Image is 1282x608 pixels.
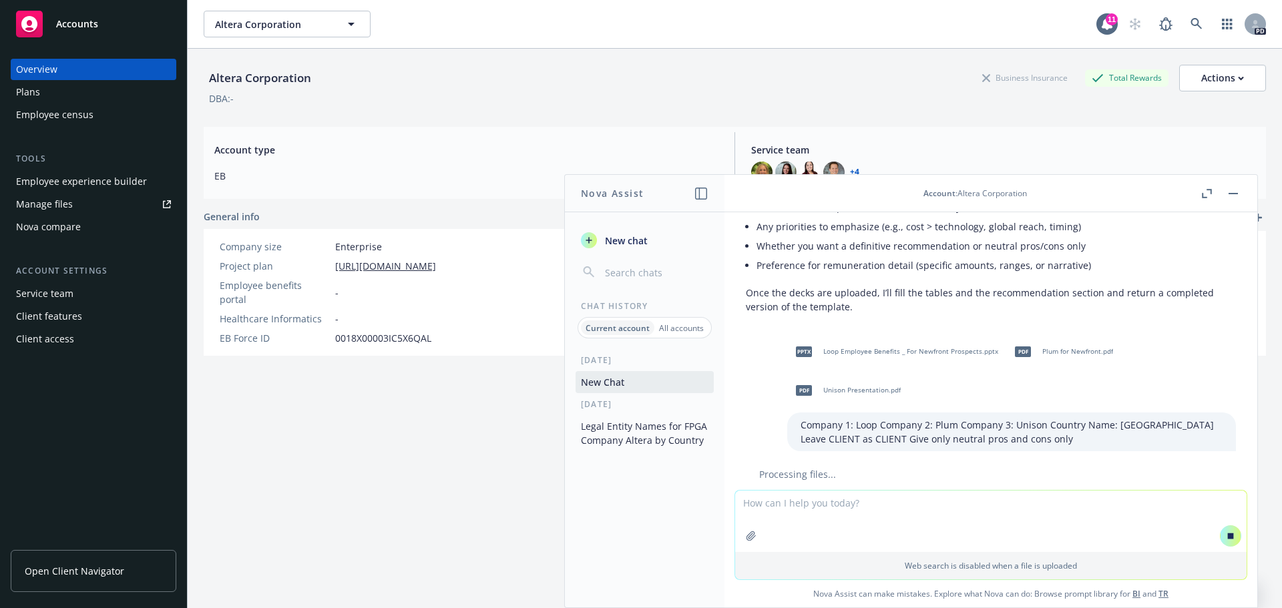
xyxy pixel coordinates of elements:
button: New Chat [576,371,714,393]
a: Service team [11,283,176,304]
div: Manage files [16,194,73,215]
img: photo [751,162,773,183]
span: Account type [214,143,718,157]
div: Actions [1201,65,1244,91]
span: EB [214,169,718,183]
div: Plans [16,81,40,103]
a: Plans [11,81,176,103]
p: Company 1: Loop Company 2: Plum Company 3: Unison Country Name: [GEOGRAPHIC_DATA] Leave CLIENT as... [801,418,1223,446]
span: Open Client Navigator [25,564,124,578]
div: : Altera Corporation [923,188,1027,199]
div: DBA: - [209,91,234,105]
a: +4 [850,168,859,176]
span: New chat [602,234,648,248]
span: Unison Presentation.pdf [823,386,901,394]
div: Client access [16,328,74,350]
a: Switch app [1214,11,1241,37]
a: [URL][DOMAIN_NAME] [335,259,436,273]
span: pdf [1015,346,1031,356]
p: Once the decks are uploaded, I’ll fill the tables and the recommendation section and return a com... [746,286,1236,314]
div: Total Rewards [1085,69,1168,86]
button: Altera Corporation [204,11,371,37]
div: Altera Corporation [204,69,316,87]
div: Overview [16,59,57,80]
span: Loop Employee Benefits _ For Newfront Prospects.pptx [823,347,998,356]
a: Search [1183,11,1210,37]
span: 0018X00003IC5X6QAL [335,331,431,345]
img: photo [799,162,821,183]
a: add [1250,210,1266,226]
p: Web search is disabled when a file is uploaded [743,560,1239,571]
div: Employee census [16,104,93,125]
a: Start snowing [1122,11,1148,37]
div: Tools [11,152,176,166]
p: All accounts [659,322,704,334]
a: Nova compare [11,216,176,238]
h1: Nova Assist [581,186,644,200]
div: [DATE] [565,354,724,366]
span: Service team [751,143,1255,157]
a: Employee experience builder [11,171,176,192]
span: pdf [796,385,812,395]
li: Preference for remuneration detail (specific amounts, ranges, or narrative) [757,256,1236,275]
span: Altera Corporation [215,17,331,31]
a: Client features [11,306,176,327]
div: Processing files... [746,467,1236,481]
span: - [335,312,339,326]
button: Legal Entity Names for FPGA Company Altera by Country [576,415,714,451]
a: Employee census [11,104,176,125]
div: [DATE] [565,398,724,410]
span: Enterprise [335,240,382,254]
li: Any priorities to emphasize (e.g., cost > technology, global reach, timing) [757,217,1236,236]
a: BI [1132,588,1140,599]
div: Nova compare [16,216,81,238]
div: Employee benefits portal [220,278,330,306]
div: Employee experience builder [16,171,147,192]
img: photo [775,162,797,183]
a: Manage files [11,194,176,215]
div: Business Insurance [976,69,1074,86]
p: Current account [586,322,650,334]
div: Project plan [220,259,330,273]
span: Account [923,188,955,199]
div: 11 [1106,13,1118,25]
span: Plum for Newfront.pdf [1042,347,1113,356]
li: Whether you want a definitive recommendation or neutral pros/cons only [757,236,1236,256]
a: Report a Bug [1152,11,1179,37]
button: Actions [1179,65,1266,91]
span: pptx [796,346,812,356]
div: Service team [16,283,73,304]
span: Accounts [56,19,98,29]
span: Nova Assist can make mistakes. Explore what Nova can do: Browse prompt library for and [730,580,1252,607]
span: - [335,286,339,300]
div: Account settings [11,264,176,278]
img: photo [823,162,845,183]
div: Chat History [565,300,724,312]
div: pdfUnison Presentation.pdf [787,374,903,407]
a: Accounts [11,5,176,43]
button: New chat [576,228,714,252]
div: pdfPlum for Newfront.pdf [1006,335,1116,368]
div: Company size [220,240,330,254]
a: Client access [11,328,176,350]
span: General info [204,210,260,224]
div: Client features [16,306,82,327]
div: Healthcare Informatics [220,312,330,326]
div: pptxLoop Employee Benefits _ For Newfront Prospects.pptx [787,335,1001,368]
a: TR [1158,588,1168,599]
a: Overview [11,59,176,80]
input: Search chats [602,263,708,282]
div: EB Force ID [220,331,330,345]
